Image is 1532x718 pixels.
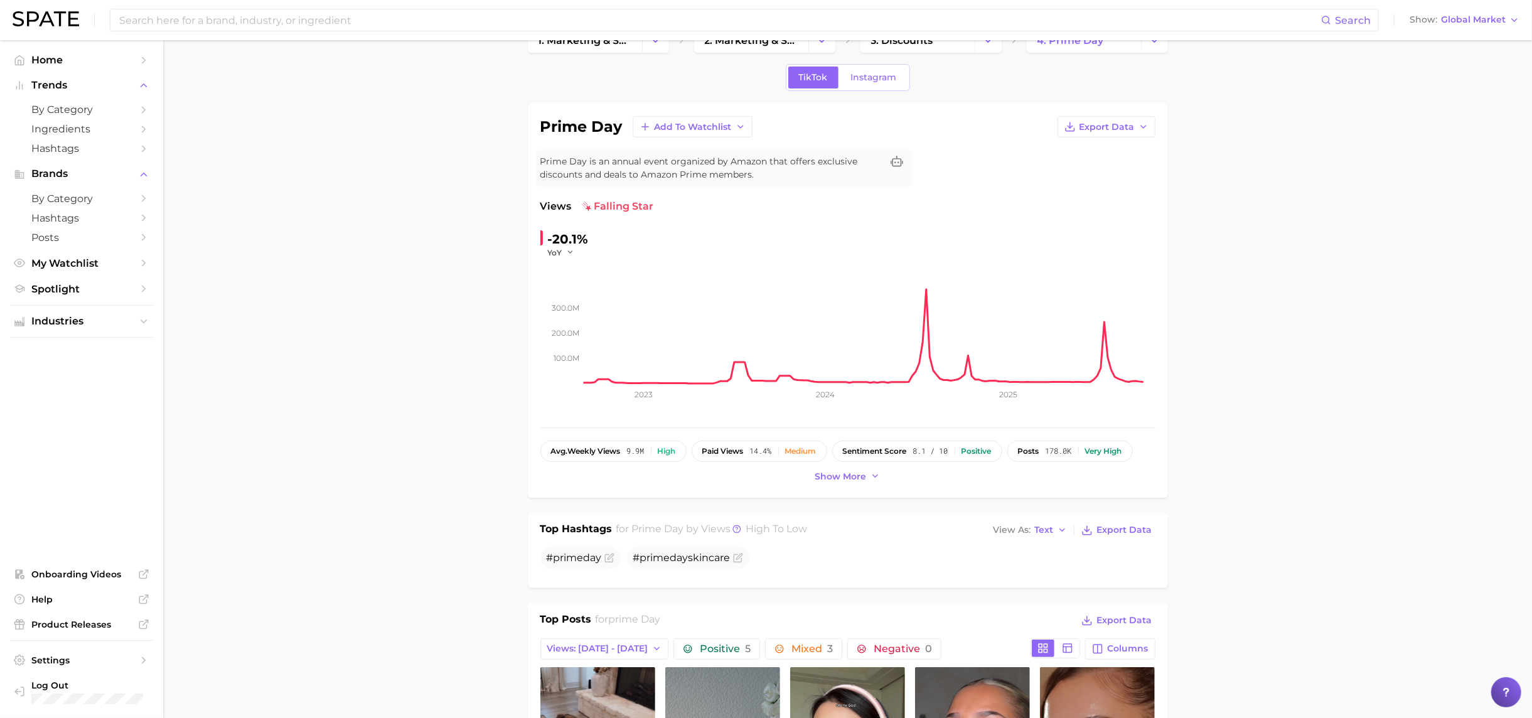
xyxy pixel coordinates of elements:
[31,232,132,244] span: Posts
[843,447,907,456] span: sentiment score
[1085,447,1122,456] div: Very high
[31,594,132,605] span: Help
[31,123,132,135] span: Ingredients
[551,446,568,456] abbr: average
[1018,447,1039,456] span: posts
[851,72,897,83] span: Instagram
[118,9,1321,31] input: Search here for a brand, industry, or ingredient
[10,565,153,584] a: Onboarding Videos
[705,35,798,46] span: 2. marketing & sales
[962,447,992,456] div: Positive
[815,471,867,482] span: Show more
[832,441,1002,462] button: sentiment score8.1 / 10Positive
[608,613,660,625] span: prime day
[640,552,670,564] span: prime
[548,229,589,249] div: -20.1%
[913,447,948,456] span: 8.1 / 10
[994,527,1031,533] span: View As
[860,28,975,53] a: 3. discounts
[10,312,153,331] button: Industries
[733,553,743,563] button: Flag as miscategorized or irrelevant
[1037,35,1104,46] span: 4. prime day
[1410,16,1437,23] span: Show
[812,468,884,485] button: Show more
[554,552,584,564] span: prime
[616,522,807,539] h2: for by Views
[552,303,579,313] tspan: 300.0m
[658,447,676,456] div: High
[670,552,688,564] span: day
[1007,441,1133,462] button: posts178.0kVery high
[999,390,1017,399] tspan: 2025
[10,676,153,708] a: Log out. Currently logged in with e-mail dana.belanger@digitas.com.
[31,680,155,691] span: Log Out
[1085,638,1155,660] button: Columns
[816,390,835,399] tspan: 2024
[633,552,731,564] span: # skincare
[528,28,642,53] a: 1. marketing & sales
[10,164,153,183] button: Brands
[840,67,908,88] a: Instagram
[548,247,562,258] span: YoY
[548,247,575,258] button: YoY
[808,28,835,53] button: Change Category
[700,644,751,654] span: Positive
[547,643,648,654] span: Views: [DATE] - [DATE]
[10,100,153,119] a: by Category
[10,279,153,299] a: Spotlight
[1141,28,1168,53] button: Change Category
[582,201,592,212] img: falling star
[10,139,153,158] a: Hashtags
[10,50,153,70] a: Home
[10,615,153,634] a: Product Releases
[874,644,932,654] span: Negative
[827,643,833,655] span: 3
[655,122,732,132] span: Add to Watchlist
[1097,525,1152,535] span: Export Data
[694,28,808,53] a: 2. marketing & sales
[925,643,932,655] span: 0
[10,590,153,609] a: Help
[540,199,572,214] span: Views
[750,447,772,456] span: 14.4%
[1335,14,1371,26] span: Search
[31,54,132,66] span: Home
[540,155,882,181] span: Prime Day is an annual event organized by Amazon that offers exclusive discounts and deals to Ama...
[595,612,660,631] h2: for
[540,522,613,539] h1: Top Hashtags
[31,316,132,327] span: Industries
[631,523,683,535] span: prime day
[31,212,132,224] span: Hashtags
[1406,12,1523,28] button: ShowGlobal Market
[540,441,687,462] button: avg.weekly views9.9mHigh
[10,119,153,139] a: Ingredients
[31,193,132,205] span: by Category
[799,72,828,83] span: TikTok
[702,447,744,456] span: paid views
[31,142,132,154] span: Hashtags
[1108,643,1149,654] span: Columns
[633,116,753,137] button: Add to Watchlist
[10,189,153,208] a: by Category
[604,553,614,563] button: Flag as miscategorized or irrelevant
[31,569,132,580] span: Onboarding Videos
[538,35,631,46] span: 1. marketing & sales
[31,283,132,295] span: Spotlight
[635,390,653,399] tspan: 2023
[31,619,132,630] span: Product Releases
[10,76,153,95] button: Trends
[540,638,669,660] button: Views: [DATE] - [DATE]
[990,522,1071,538] button: View AsText
[1058,116,1155,137] button: Export Data
[31,104,132,115] span: by Category
[10,208,153,228] a: Hashtags
[745,643,751,655] span: 5
[746,523,807,535] span: high to low
[1046,447,1072,456] span: 178.0k
[975,28,1002,53] button: Change Category
[1079,122,1135,132] span: Export Data
[551,447,621,456] span: weekly views
[540,612,592,631] h1: Top Posts
[31,80,132,91] span: Trends
[627,447,645,456] span: 9.9m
